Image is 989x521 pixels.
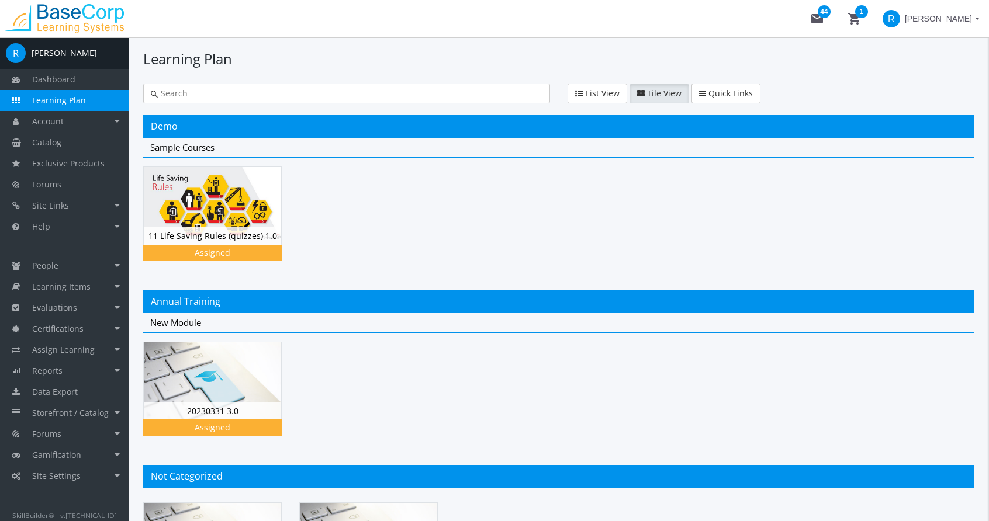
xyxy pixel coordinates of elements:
[32,281,91,292] span: Learning Items
[32,158,105,169] span: Exclusive Products
[6,43,26,63] span: R
[143,342,299,453] div: 20230331 3.0
[883,10,900,27] span: R
[143,166,299,278] div: 11 Life Saving Rules (quizzes) 1.0
[150,141,215,153] span: Sample Courses
[146,422,279,433] div: Assigned
[32,74,75,85] span: Dashboard
[848,12,862,26] mat-icon: shopping_cart
[144,227,281,245] div: 11 Life Saving Rules (quizzes) 1.0
[905,8,972,29] span: [PERSON_NAME]
[647,88,682,99] span: Tile View
[810,12,824,26] mat-icon: mail
[586,88,620,99] span: List View
[32,179,61,190] span: Forums
[32,116,64,127] span: Account
[151,120,178,133] span: Demo
[144,402,281,420] div: 20230331 3.0
[150,317,201,328] span: New Module
[143,49,974,69] h1: Learning Plan
[32,95,86,106] span: Learning Plan
[32,470,81,481] span: Site Settings
[146,247,279,259] div: Assigned
[32,200,69,211] span: Site Links
[32,344,95,355] span: Assign Learning
[151,295,220,308] span: Annual Training
[32,137,61,148] span: Catalog
[32,323,84,334] span: Certifications
[32,407,109,418] span: Storefront / Catalog
[708,88,753,99] span: Quick Links
[32,365,63,376] span: Reports
[32,386,78,397] span: Data Export
[32,260,58,271] span: People
[32,449,81,460] span: Gamification
[12,510,117,520] small: SkillBuilder® - v.[TECHNICAL_ID]
[158,88,542,99] input: Search
[151,470,223,482] span: Not Categorized
[32,47,97,59] div: [PERSON_NAME]
[32,221,50,232] span: Help
[32,302,77,313] span: Evaluations
[32,428,61,439] span: Forums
